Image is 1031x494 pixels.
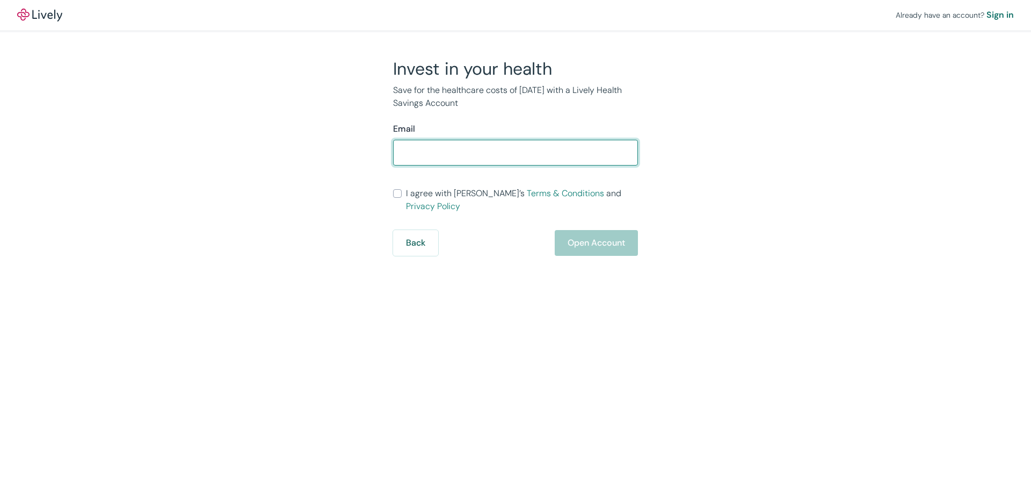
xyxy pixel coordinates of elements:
a: LivelyLively [17,9,62,22]
img: Lively [17,9,62,22]
span: I agree with [PERSON_NAME]’s and [406,187,638,213]
h2: Invest in your health [393,58,638,80]
label: Email [393,123,415,135]
button: Back [393,230,438,256]
a: Sign in [986,9,1014,22]
a: Terms & Conditions [527,188,604,199]
a: Privacy Policy [406,201,460,212]
p: Save for the healthcare costs of [DATE] with a Lively Health Savings Account [393,84,638,110]
div: Already have an account? [896,9,1014,22]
